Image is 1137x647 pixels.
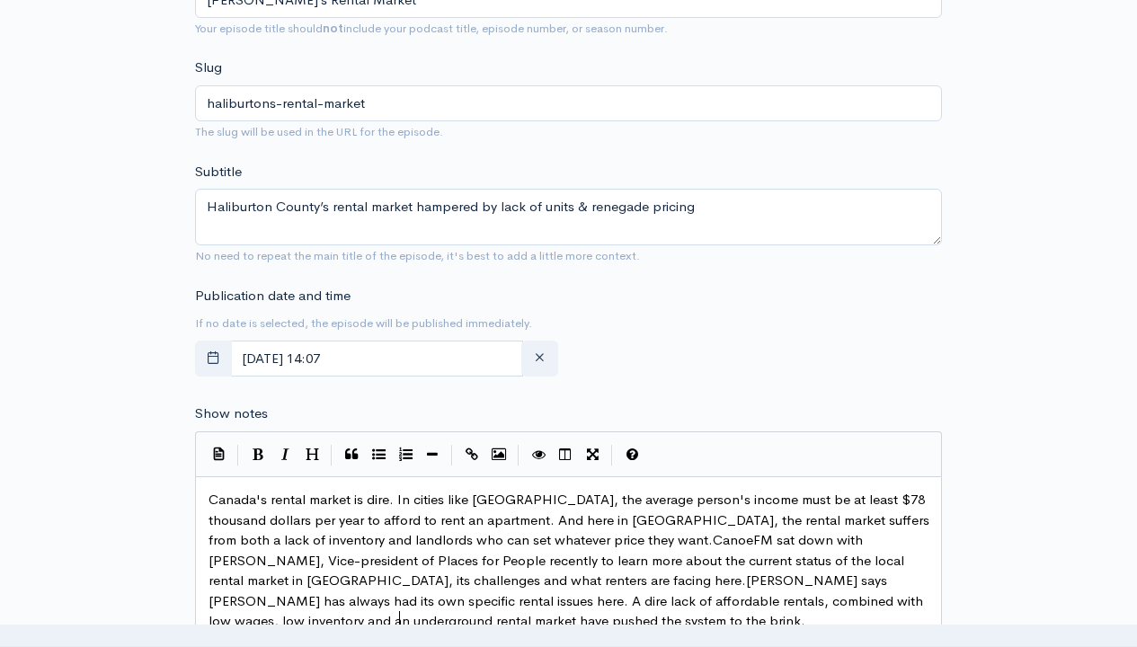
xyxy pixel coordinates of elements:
i: | [611,445,613,465]
label: Subtitle [195,162,242,182]
label: Show notes [195,403,268,424]
strong: not [323,21,343,36]
button: clear [521,341,558,377]
small: Your episode title should include your podcast title, episode number, or season number. [195,21,668,36]
button: Generic List [365,441,392,468]
i: | [451,445,453,465]
label: Slug [195,58,222,78]
button: Quote [338,441,365,468]
i: | [331,445,333,465]
button: Toggle Preview [525,441,552,468]
small: No need to repeat the main title of the episode, it's best to add a little more context. [195,248,640,263]
button: Insert Horizontal Line [419,441,446,468]
button: Insert Show Notes Template [205,440,232,467]
i: | [518,445,520,465]
button: Bold [244,441,271,468]
button: Heading [298,441,325,468]
input: title-of-episode [195,85,942,122]
button: Insert Image [485,441,512,468]
small: If no date is selected, the episode will be published immediately. [195,315,532,331]
button: Toggle Side by Side [552,441,579,468]
button: toggle [195,341,232,377]
span: Canada's rental market is dire. In cities like [GEOGRAPHIC_DATA], the average person's income mus... [209,491,933,629]
button: Create Link [458,441,485,468]
button: Toggle Fullscreen [579,441,606,468]
button: Markdown Guide [618,441,645,468]
button: Numbered List [392,441,419,468]
label: Publication date and time [195,286,351,306]
button: Italic [271,441,298,468]
iframe: gist-messenger-bubble-iframe [1076,586,1119,629]
small: The slug will be used in the URL for the episode. [195,124,443,139]
i: | [237,445,239,465]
